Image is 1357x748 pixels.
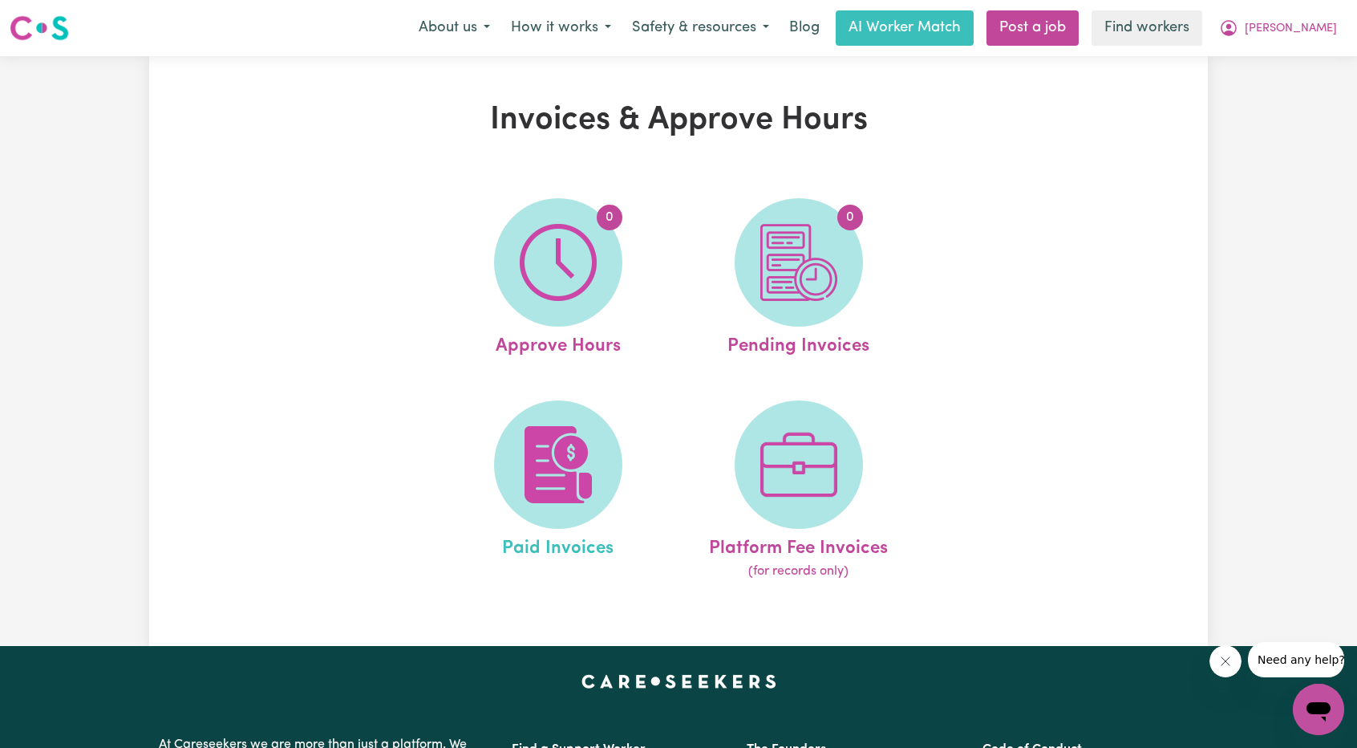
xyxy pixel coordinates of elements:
[1245,20,1337,38] span: [PERSON_NAME]
[443,400,674,582] a: Paid Invoices
[10,14,69,43] img: Careseekers logo
[10,10,69,47] a: Careseekers logo
[1293,684,1344,735] iframe: Button to launch messaging window
[727,327,869,360] span: Pending Invoices
[683,400,914,582] a: Platform Fee Invoices(for records only)
[748,562,849,581] span: (for records only)
[780,10,829,46] a: Blog
[408,11,500,45] button: About us
[1248,642,1344,677] iframe: Message from company
[500,11,622,45] button: How it works
[837,205,863,230] span: 0
[683,198,914,360] a: Pending Invoices
[1209,645,1242,677] iframe: Close message
[1092,10,1202,46] a: Find workers
[836,10,974,46] a: AI Worker Match
[496,327,621,360] span: Approve Hours
[986,10,1079,46] a: Post a job
[597,205,622,230] span: 0
[10,11,97,24] span: Need any help?
[581,675,776,688] a: Careseekers home page
[502,529,614,563] span: Paid Invoices
[1209,11,1347,45] button: My Account
[443,198,674,360] a: Approve Hours
[709,529,888,563] span: Platform Fee Invoices
[335,101,1022,140] h1: Invoices & Approve Hours
[622,11,780,45] button: Safety & resources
